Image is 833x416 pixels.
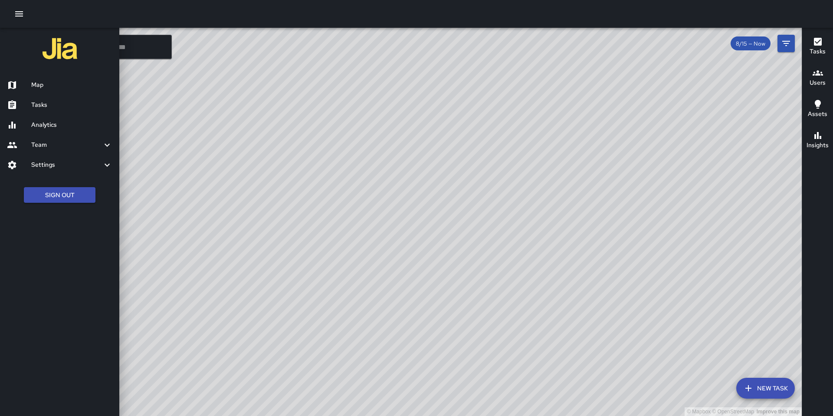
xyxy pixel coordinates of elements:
[810,78,826,88] h6: Users
[31,140,102,150] h6: Team
[736,378,795,399] button: New Task
[810,47,826,56] h6: Tasks
[31,120,112,130] h6: Analytics
[808,109,827,119] h6: Assets
[807,141,829,150] h6: Insights
[31,160,102,170] h6: Settings
[43,31,77,66] img: jia-logo
[24,187,95,203] button: Sign Out
[31,80,112,90] h6: Map
[31,100,112,110] h6: Tasks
